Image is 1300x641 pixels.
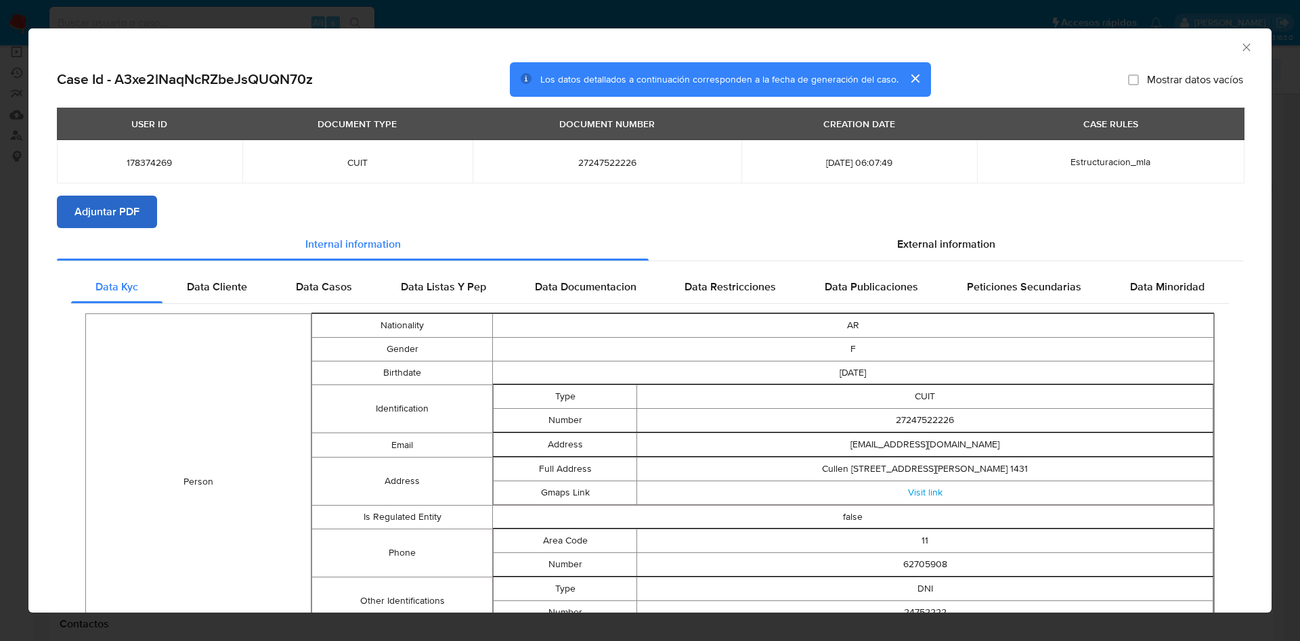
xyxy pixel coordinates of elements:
div: Detailed internal info [71,271,1229,303]
td: Email [312,433,492,457]
span: 27247522226 [489,156,725,169]
td: 24752222 [637,600,1213,624]
a: Visit link [908,485,942,499]
span: Internal information [305,236,401,252]
td: Gender [312,337,492,361]
div: DOCUMENT NUMBER [551,112,663,135]
td: Gmaps Link [493,481,637,504]
td: Area Code [493,529,637,552]
td: Address [493,433,637,456]
span: Data Kyc [95,279,138,294]
div: USER ID [123,112,175,135]
span: Data Listas Y Pep [401,279,486,294]
span: Data Documentacion [535,279,636,294]
div: CREATION DATE [815,112,903,135]
span: Adjuntar PDF [74,197,139,227]
span: Los datos detallados a continuación corresponden a la fecha de generación del caso. [540,72,898,86]
div: Detailed info [57,228,1243,261]
span: Data Cliente [187,279,247,294]
span: Data Minoridad [1130,279,1205,294]
td: Number [493,600,637,624]
button: cerrar [898,62,931,95]
td: Phone [312,529,492,577]
td: false [492,505,1213,529]
td: Identification [312,384,492,433]
td: Other Identifications [312,577,492,625]
div: CASE RULES [1075,112,1146,135]
td: AR [492,313,1213,337]
span: External information [897,236,995,252]
td: 11 [637,529,1213,552]
span: Data Restricciones [685,279,776,294]
span: 178374269 [73,156,226,169]
td: Birthdate [312,361,492,384]
div: DOCUMENT TYPE [309,112,405,135]
button: Adjuntar PDF [57,196,157,228]
td: CUIT [637,384,1213,408]
span: Mostrar datos vacíos [1147,72,1243,86]
button: Cerrar ventana [1240,41,1252,53]
td: Number [493,552,637,576]
div: closure-recommendation-modal [28,28,1272,613]
td: Type [493,577,637,600]
td: Nationality [312,313,492,337]
td: Type [493,384,637,408]
input: Mostrar datos vacíos [1128,74,1139,85]
span: CUIT [259,156,456,169]
span: Data Casos [296,279,352,294]
td: F [492,337,1213,361]
h2: Case Id - A3xe2lNaqNcRZbeJsQUQN70z [57,70,313,88]
td: Is Regulated Entity [312,505,492,529]
td: [EMAIL_ADDRESS][DOMAIN_NAME] [637,433,1213,456]
td: 27247522226 [637,408,1213,432]
span: Peticiones Secundarias [967,279,1081,294]
span: Estructuracion_mla [1070,155,1150,169]
td: Address [312,457,492,505]
td: [DATE] [492,361,1213,384]
span: Data Publicaciones [825,279,918,294]
td: Cullen [STREET_ADDRESS][PERSON_NAME] 1431 [637,457,1213,481]
span: [DATE] 06:07:49 [758,156,960,169]
td: Full Address [493,457,637,481]
td: Number [493,408,637,432]
td: 62705908 [637,552,1213,576]
td: DNI [637,577,1213,600]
